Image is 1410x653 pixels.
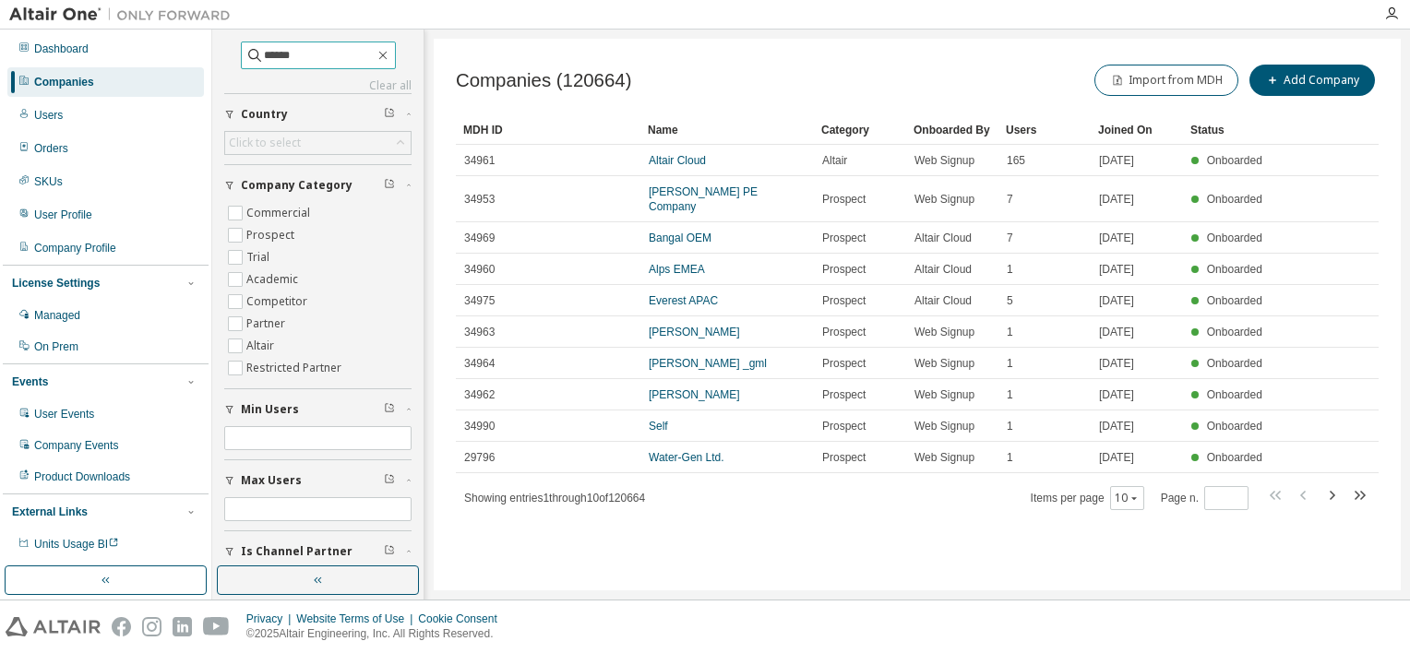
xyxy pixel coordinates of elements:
div: License Settings [12,276,100,291]
span: Web Signup [914,419,974,433]
span: 34964 [464,356,495,371]
button: 10 [1115,491,1140,505]
span: [DATE] [1099,153,1134,168]
span: [DATE] [1099,262,1134,277]
div: Companies [34,75,94,89]
span: Country [241,107,288,122]
span: Clear filter [384,544,395,559]
img: linkedin.svg [173,617,192,636]
div: Events [12,374,48,389]
label: Restricted Partner [246,357,345,379]
span: 29796 [464,450,495,465]
div: User Profile [34,208,92,222]
span: [DATE] [1099,325,1134,339]
span: Units Usage BI [34,538,119,551]
div: Click to select [229,136,301,150]
div: Privacy [246,611,296,626]
div: Orders [34,141,68,156]
div: Dashboard [34,42,89,56]
span: Web Signup [914,450,974,465]
span: Onboarded [1207,263,1262,276]
span: [DATE] [1099,231,1134,245]
a: [PERSON_NAME] [649,326,740,338]
div: Website Terms of Use [296,611,418,626]
span: 34953 [464,192,495,207]
span: 1 [1007,262,1013,277]
button: Min Users [224,389,412,430]
button: Max Users [224,460,412,501]
span: [DATE] [1099,356,1134,371]
div: Joined On [1098,115,1176,145]
span: Onboarded [1207,154,1262,167]
span: 34975 [464,293,495,308]
span: 34990 [464,419,495,433]
span: 1 [1007,387,1013,402]
span: Web Signup [914,153,974,168]
span: Clear filter [384,473,395,488]
button: Company Category [224,165,412,206]
div: Company Profile [34,241,116,255]
span: Prospect [822,325,866,339]
label: Partner [246,313,289,335]
span: 165 [1007,153,1025,168]
span: 1 [1007,419,1013,433]
button: Add Company [1249,65,1375,96]
span: Clear filter [384,178,395,193]
span: Page n. [1161,486,1249,510]
a: Clear all [224,78,412,93]
span: Showing entries 1 through 10 of 120664 [464,492,645,505]
div: MDH ID [463,115,633,145]
span: 34961 [464,153,495,168]
span: Web Signup [914,356,974,371]
div: Category [821,115,899,145]
a: Altair Cloud [649,154,706,167]
div: On Prem [34,339,78,354]
span: Prospect [822,262,866,277]
div: Users [34,108,63,123]
div: SKUs [34,174,63,189]
span: 34962 [464,387,495,402]
span: Items per page [1031,486,1144,510]
span: [DATE] [1099,192,1134,207]
span: Onboarded [1207,193,1262,206]
span: Company Category [241,178,352,193]
span: [DATE] [1099,419,1134,433]
span: Onboarded [1207,232,1262,244]
a: Everest APAC [649,294,718,307]
span: Onboarded [1207,294,1262,307]
span: Web Signup [914,192,974,207]
span: Max Users [241,473,302,488]
span: Prospect [822,387,866,402]
a: Bangal OEM [649,232,711,244]
span: 7 [1007,192,1013,207]
span: 1 [1007,356,1013,371]
span: Onboarded [1207,357,1262,370]
img: youtube.svg [203,617,230,636]
span: Prospect [822,231,866,245]
span: [DATE] [1099,293,1134,308]
a: [PERSON_NAME] [649,388,740,401]
img: altair_logo.svg [6,617,101,636]
span: Onboarded [1207,451,1262,464]
img: facebook.svg [112,617,131,636]
span: Prospect [822,356,866,371]
span: Prospect [822,419,866,433]
div: Users [1006,115,1083,145]
span: Min Users [241,402,299,417]
span: Prospect [822,450,866,465]
span: Altair Cloud [914,293,972,308]
span: Clear filter [384,107,395,122]
img: Altair One [9,6,240,24]
button: Is Channel Partner [224,531,412,572]
a: Water-Gen Ltd. [649,451,724,464]
span: 34960 [464,262,495,277]
img: instagram.svg [142,617,161,636]
div: User Events [34,407,94,421]
span: Is Channel Partner [241,544,352,559]
span: Clear filter [384,402,395,417]
span: 7 [1007,231,1013,245]
div: Product Downloads [34,469,130,484]
span: [DATE] [1099,450,1134,465]
label: Prospect [246,224,298,246]
p: © 2025 Altair Engineering, Inc. All Rights Reserved. [246,626,508,642]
